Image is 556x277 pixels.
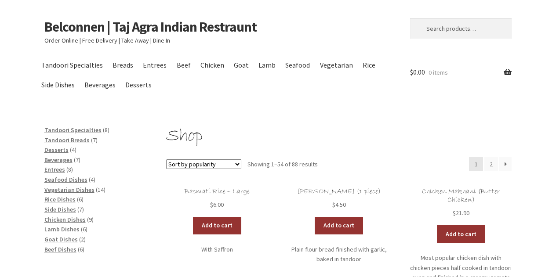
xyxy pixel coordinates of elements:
[76,156,79,164] span: 7
[332,201,346,209] bdi: 4.50
[44,146,69,154] a: Desserts
[139,55,171,75] a: Entrees
[83,225,86,233] span: 6
[453,209,469,217] bdi: 21.90
[172,55,195,75] a: Beef
[429,68,448,76] span: 0 items
[196,55,228,75] a: Chicken
[166,159,241,169] select: Shop order
[315,217,363,234] a: Add to cart: “Garlic Naan (1 piece)”
[193,217,241,234] a: Add to cart: “Basmati Rice - Large”
[166,187,268,210] a: Basmati Rice – Large $6.00
[210,201,213,209] span: $
[410,187,512,218] a: Chicken Makhani (Butter Chicken) $21.90
[166,125,512,147] h1: Shop
[44,136,90,144] a: Tandoori Breads
[358,55,379,75] a: Rice
[410,68,413,76] span: $
[288,187,390,196] h2: [PERSON_NAME] (1 piece)
[79,205,82,213] span: 7
[288,245,390,264] p: Plain flour bread finished with garlic, baked in tandoor
[453,209,456,217] span: $
[44,186,94,194] a: Vegetarian Dishes
[44,36,390,46] p: Order Online | Free Delivery | Take Away | Dine In
[410,55,512,90] a: $0.00 0 items
[44,225,80,233] a: Lamb Dishes
[91,176,94,183] span: 4
[229,55,253,75] a: Goat
[81,235,84,243] span: 2
[44,205,76,213] a: Side Dishes
[98,186,104,194] span: 14
[44,176,87,183] a: Seafood Dishes
[44,216,86,223] a: Chicken Dishes
[44,55,390,95] nav: Primary Navigation
[93,136,96,144] span: 7
[68,165,71,173] span: 8
[44,126,102,134] a: Tandoori Specialties
[247,157,318,171] p: Showing 1–54 of 88 results
[437,225,485,243] a: Add to cart: “Chicken Makhani (Butter Chicken)”
[469,157,483,171] span: Page 1
[72,146,75,154] span: 4
[469,157,512,171] nav: Product Pagination
[44,156,73,164] a: Beverages
[210,201,224,209] bdi: 6.00
[166,187,268,196] h2: Basmati Rice – Large
[166,245,268,255] p: With Saffron
[44,235,78,243] a: Goat Dishes
[44,245,76,253] a: Beef Dishes
[254,55,280,75] a: Lamb
[37,55,107,75] a: Tandoori Specialties
[105,126,108,134] span: 8
[410,68,425,76] span: 0.00
[410,187,512,205] h2: Chicken Makhani (Butter Chicken)
[79,195,82,203] span: 6
[288,187,390,210] a: [PERSON_NAME] (1 piece) $4.50
[410,18,512,39] input: Search products…
[499,157,512,171] a: →
[332,201,335,209] span: $
[484,157,498,171] a: Page 2
[44,165,65,173] a: Entrees
[109,55,138,75] a: Breads
[44,195,76,203] a: Rice Dishes
[80,245,83,253] span: 6
[37,75,79,95] a: Side Dishes
[44,18,257,36] a: Belconnen | Taj Agra Indian Restraunt
[121,75,156,95] a: Desserts
[80,75,120,95] a: Beverages
[89,216,92,223] span: 9
[316,55,357,75] a: Vegetarian
[281,55,314,75] a: Seafood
